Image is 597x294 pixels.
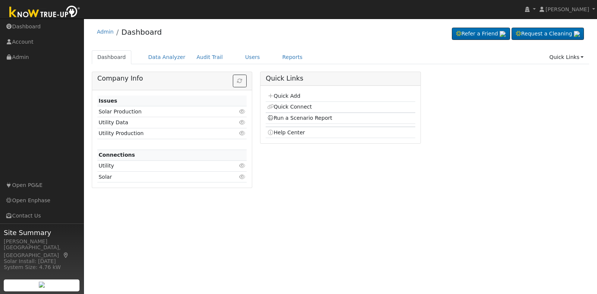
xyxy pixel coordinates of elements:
[239,163,246,168] i: Click to view
[4,263,80,271] div: System Size: 4.76 kW
[240,50,266,64] a: Users
[97,29,114,35] a: Admin
[99,98,117,104] strong: Issues
[452,28,510,40] a: Refer a Friend
[239,174,246,179] i: Click to view
[544,50,589,64] a: Quick Links
[267,104,312,110] a: Quick Connect
[4,244,80,259] div: [GEOGRAPHIC_DATA], [GEOGRAPHIC_DATA]
[121,28,162,37] a: Dashboard
[92,50,132,64] a: Dashboard
[4,257,80,265] div: Solar Install: [DATE]
[97,160,223,171] td: Utility
[267,115,332,121] a: Run a Scenario Report
[97,128,223,139] td: Utility Production
[97,75,247,82] h5: Company Info
[546,6,589,12] span: [PERSON_NAME]
[239,131,246,136] i: Click to view
[4,238,80,245] div: [PERSON_NAME]
[239,120,246,125] i: Click to view
[63,252,69,258] a: Map
[6,4,84,21] img: Know True-Up
[277,50,308,64] a: Reports
[97,172,223,182] td: Solar
[97,106,223,117] td: Solar Production
[574,31,580,37] img: retrieve
[239,109,246,114] i: Click to view
[97,117,223,128] td: Utility Data
[512,28,584,40] a: Request a Cleaning
[267,129,305,135] a: Help Center
[500,31,506,37] img: retrieve
[266,75,415,82] h5: Quick Links
[267,93,300,99] a: Quick Add
[39,282,45,288] img: retrieve
[191,50,228,64] a: Audit Trail
[99,152,135,158] strong: Connections
[4,228,80,238] span: Site Summary
[143,50,191,64] a: Data Analyzer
